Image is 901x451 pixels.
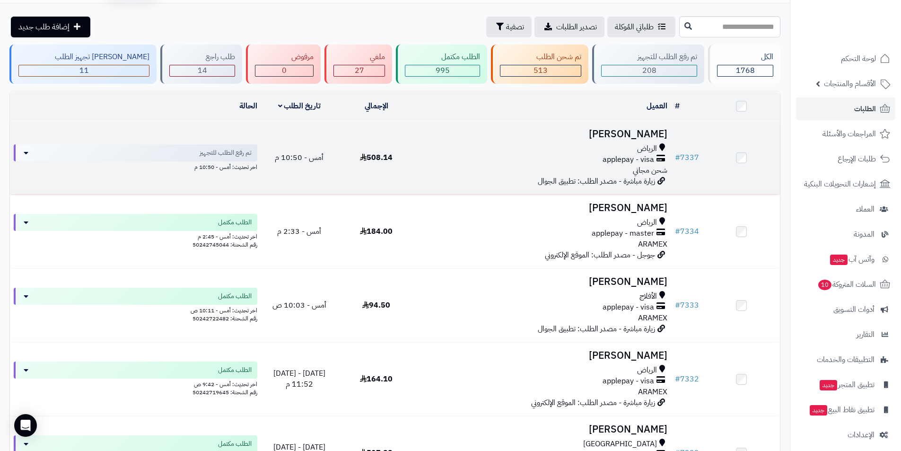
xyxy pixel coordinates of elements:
[14,414,37,437] div: Open Intercom Messenger
[556,21,597,33] span: تصدير الطلبات
[355,65,364,76] span: 27
[637,217,657,228] span: الرياض
[419,424,667,435] h3: [PERSON_NAME]
[538,323,655,335] span: زيارة مباشرة - مصدر الطلب: تطبيق الجوال
[675,152,699,163] a: #7337
[333,52,385,62] div: ملغي
[675,373,680,385] span: #
[405,52,480,62] div: الطلب مكتمل
[239,100,257,112] a: الحالة
[198,65,207,76] span: 14
[506,21,524,33] span: تصفية
[360,152,393,163] span: 508.14
[822,127,876,141] span: المراجعات والأسئلة
[244,44,323,84] a: مرفوض 0
[638,239,667,250] span: ARAMEX
[848,428,875,442] span: الإعدادات
[590,44,706,84] a: تم رفع الطلب للتجهيز 208
[436,65,450,76] span: 995
[615,21,654,33] span: طلباتي المُوكلة
[603,376,654,387] span: applepay - visa
[675,226,680,237] span: #
[19,65,149,76] div: 11
[796,97,895,120] a: الطلبات
[796,123,895,145] a: المراجعات والأسئلة
[796,198,895,221] a: العملاء
[602,65,697,76] div: 208
[277,226,321,237] span: أمس - 2:33 م
[18,52,149,62] div: [PERSON_NAME] تجهيز الطلب
[583,439,657,450] span: [GEOGRAPHIC_DATA]
[218,218,252,227] span: الطلب مكتمل
[837,10,892,30] img: logo-2.png
[824,77,876,90] span: الأقسام والمنتجات
[538,176,655,187] span: زيارة مباشرة - مصدر الطلب: تطبيق الجوال
[819,378,875,391] span: تطبيق المتجر
[736,65,755,76] span: 1768
[638,386,667,398] span: ARAMEX
[192,314,257,323] span: رقم الشحنة: 50242722482
[796,148,895,170] a: طلبات الإرجاع
[818,279,832,291] span: 10
[603,302,654,313] span: applepay - visa
[192,240,257,249] span: رقم الشحنة: 50242745044
[218,292,252,301] span: الطلب مكتمل
[810,405,827,416] span: جديد
[14,305,257,315] div: اخر تحديث: أمس - 10:11 ص
[486,17,532,37] button: تصفية
[500,65,581,76] div: 513
[796,273,895,296] a: السلات المتروكة10
[79,65,89,76] span: 11
[717,52,773,62] div: الكل
[8,44,158,84] a: [PERSON_NAME] تجهيز الطلب 11
[854,102,876,115] span: الطلبات
[419,129,667,140] h3: [PERSON_NAME]
[675,152,680,163] span: #
[489,44,590,84] a: تم شحن الطلب 513
[638,312,667,324] span: ARAMEX
[534,65,548,76] span: 513
[829,253,875,266] span: وآتس آب
[170,65,235,76] div: 14
[273,368,325,390] span: [DATE] - [DATE] 11:52 م
[796,173,895,195] a: إشعارات التحويلات البنكية
[833,303,875,316] span: أدوات التسويق
[158,44,244,84] a: طلب راجع 14
[14,161,257,171] div: اخر تحديث: أمس - 10:50 م
[607,17,675,37] a: طلباتي المُوكلة
[637,365,657,376] span: الرياض
[278,100,321,112] a: تاريخ الطلب
[218,439,252,449] span: الطلب مكتمل
[637,143,657,154] span: الرياض
[601,52,697,62] div: تم رفع الطلب للتجهيز
[642,65,656,76] span: 208
[419,203,667,213] h3: [PERSON_NAME]
[218,365,252,375] span: الطلب مكتمل
[796,248,895,271] a: وآتس آبجديد
[796,348,895,371] a: التطبيقات والخدمات
[804,177,876,191] span: إشعارات التحويلات البنكية
[675,300,680,311] span: #
[856,203,875,216] span: العملاء
[323,44,394,84] a: ملغي 27
[405,65,480,76] div: 995
[841,52,876,65] span: لوحة التحكم
[796,223,895,246] a: المدونة
[360,373,393,385] span: 164.10
[647,100,667,112] a: العميل
[334,65,385,76] div: 27
[639,291,657,302] span: الأفلاج
[675,226,699,237] a: #7334
[200,148,252,158] span: تم رفع الطلب للتجهيز
[192,388,257,397] span: رقم الشحنة: 50242719645
[365,100,388,112] a: الإجمالي
[419,276,667,287] h3: [PERSON_NAME]
[857,328,875,341] span: التقارير
[282,65,287,76] span: 0
[854,228,875,241] span: المدونة
[11,17,90,37] a: إضافة طلب جديد
[534,17,604,37] a: تصدير الطلبات
[419,350,667,361] h3: [PERSON_NAME]
[817,353,875,366] span: التطبيقات والخدمات
[796,424,895,446] a: الإعدادات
